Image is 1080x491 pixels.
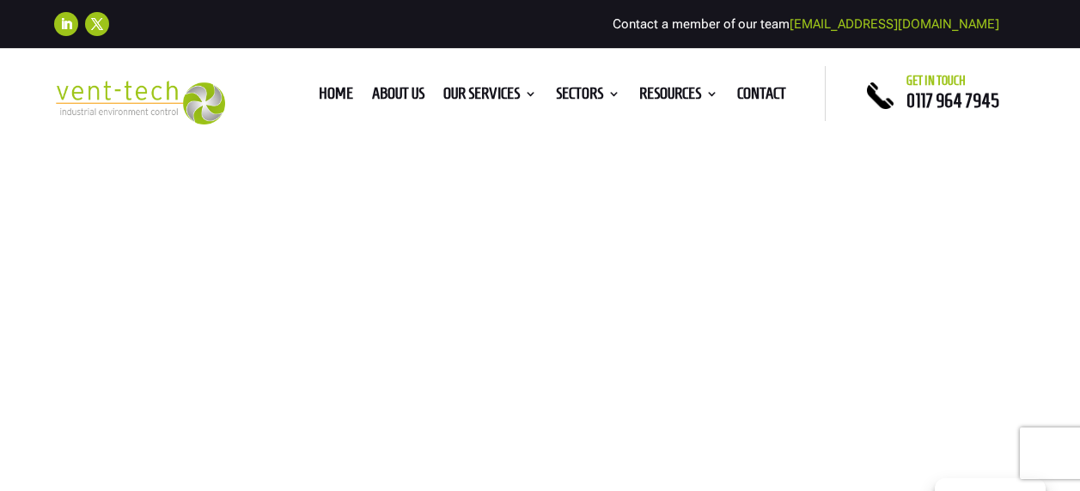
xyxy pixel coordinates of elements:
[613,16,999,32] span: Contact a member of our team
[906,74,966,88] span: Get in touch
[443,88,537,106] a: Our Services
[54,81,225,124] img: 2023-09-27T08_35_16.549ZVENT-TECH---Clear-background
[54,12,78,36] a: Follow on LinkedIn
[737,88,786,106] a: Contact
[372,88,424,106] a: About us
[639,88,718,106] a: Resources
[556,88,620,106] a: Sectors
[906,90,999,111] a: 0117 964 7945
[790,16,999,32] a: [EMAIL_ADDRESS][DOMAIN_NAME]
[85,12,109,36] a: Follow on X
[319,88,353,106] a: Home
